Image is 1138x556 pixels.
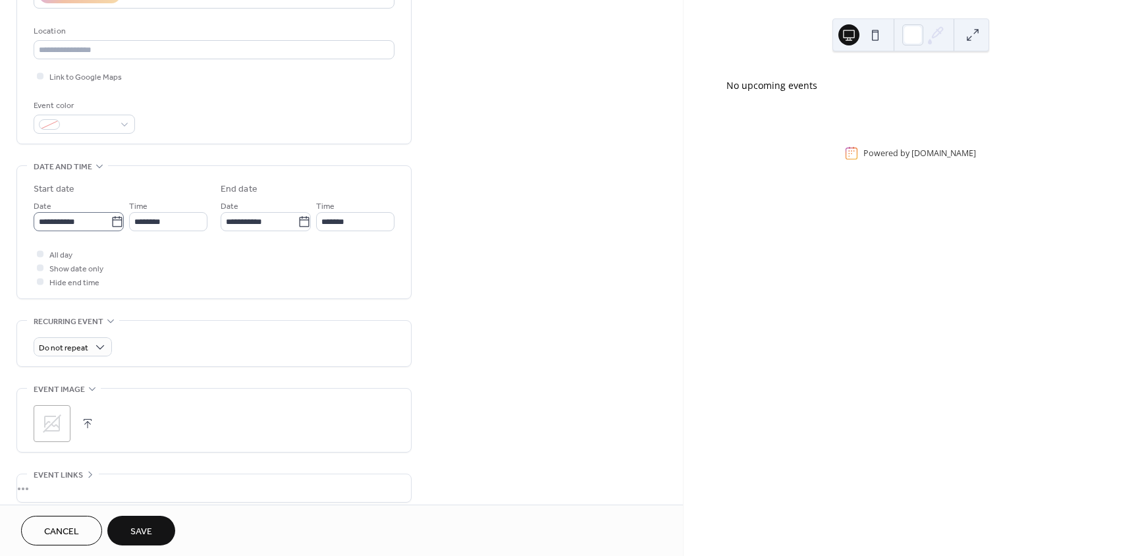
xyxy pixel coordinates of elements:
[39,341,88,356] span: Do not repeat
[49,248,72,262] span: All day
[221,182,257,196] div: End date
[49,276,99,290] span: Hide end time
[130,525,152,539] span: Save
[34,182,74,196] div: Start date
[316,200,335,213] span: Time
[221,200,238,213] span: Date
[34,315,103,329] span: Recurring event
[726,78,1095,92] div: No upcoming events
[44,525,79,539] span: Cancel
[17,474,411,502] div: •••
[34,24,392,38] div: Location
[911,148,976,159] a: [DOMAIN_NAME]
[863,148,976,159] div: Powered by
[34,383,85,397] span: Event image
[129,200,148,213] span: Time
[34,99,132,113] div: Event color
[34,200,51,213] span: Date
[34,468,83,482] span: Event links
[34,405,70,442] div: ;
[21,516,102,545] button: Cancel
[49,70,122,84] span: Link to Google Maps
[34,160,92,174] span: Date and time
[49,262,103,276] span: Show date only
[107,516,175,545] button: Save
